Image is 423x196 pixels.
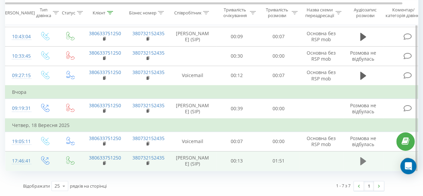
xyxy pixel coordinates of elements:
td: Основна без RSP mob [300,46,343,66]
td: 00:00 [258,99,300,119]
div: Тривалість очікування [222,7,248,18]
td: 00:00 [258,132,300,151]
div: 10:43:04 [12,30,25,43]
div: Клієнт [93,10,105,15]
td: 01:51 [258,151,300,171]
div: 17:46:41 [12,154,25,168]
td: 00:12 [216,66,258,85]
a: 380633751250 [89,69,121,75]
div: 09:27:15 [12,69,25,82]
div: 25 [55,183,60,189]
td: Основна без RSP mob [300,66,343,85]
a: 380732152435 [132,135,165,141]
a: 380732152435 [132,69,165,75]
div: Бізнес номер [129,10,156,15]
td: Voicemail [169,132,216,151]
td: 00:09 [216,27,258,46]
td: 00:07 [216,132,258,151]
td: 00:07 [258,27,300,46]
a: 380633751250 [89,135,121,141]
div: Аудіозапис розмови [349,7,381,18]
span: Відображати [23,183,50,189]
td: [PERSON_NAME] (SIP) [169,99,216,119]
a: 380732152435 [132,154,165,161]
td: [PERSON_NAME] (SIP) [169,151,216,171]
div: Тип дзвінка [36,7,51,18]
a: 380633751250 [89,50,121,56]
span: Розмова не відбулась [350,102,376,115]
div: Коментар/категорія дзвінка [384,7,423,18]
a: 1 [364,181,374,191]
a: 380633751250 [89,102,121,109]
td: 00:07 [258,66,300,85]
td: 00:13 [216,151,258,171]
span: Розмова не відбулась [350,50,376,62]
a: 380633751250 [89,30,121,37]
div: 1 - 7 з 7 [336,182,350,189]
div: Статус [62,10,75,15]
td: 00:30 [216,46,258,66]
div: Співробітник [174,10,201,15]
div: 19:05:11 [12,135,25,148]
td: 00:00 [258,46,300,66]
a: 380732152435 [132,30,165,37]
td: Основна без RSP mob [300,132,343,151]
span: рядків на сторінці [70,183,107,189]
a: 380732152435 [132,50,165,56]
a: 380732152435 [132,102,165,109]
div: [PERSON_NAME] [1,10,35,15]
div: Назва схеми переадресації [305,7,334,18]
td: Основна без RSP mob [300,27,343,46]
span: Розмова не відбулась [350,135,376,147]
td: 00:39 [216,99,258,119]
div: Open Intercom Messenger [400,158,416,174]
div: 09:19:31 [12,102,25,115]
div: Тривалість розмови [263,7,290,18]
div: 10:33:45 [12,50,25,63]
a: 380633751250 [89,154,121,161]
td: Voicemail [169,66,216,85]
td: [PERSON_NAME] (SIP) [169,27,216,46]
